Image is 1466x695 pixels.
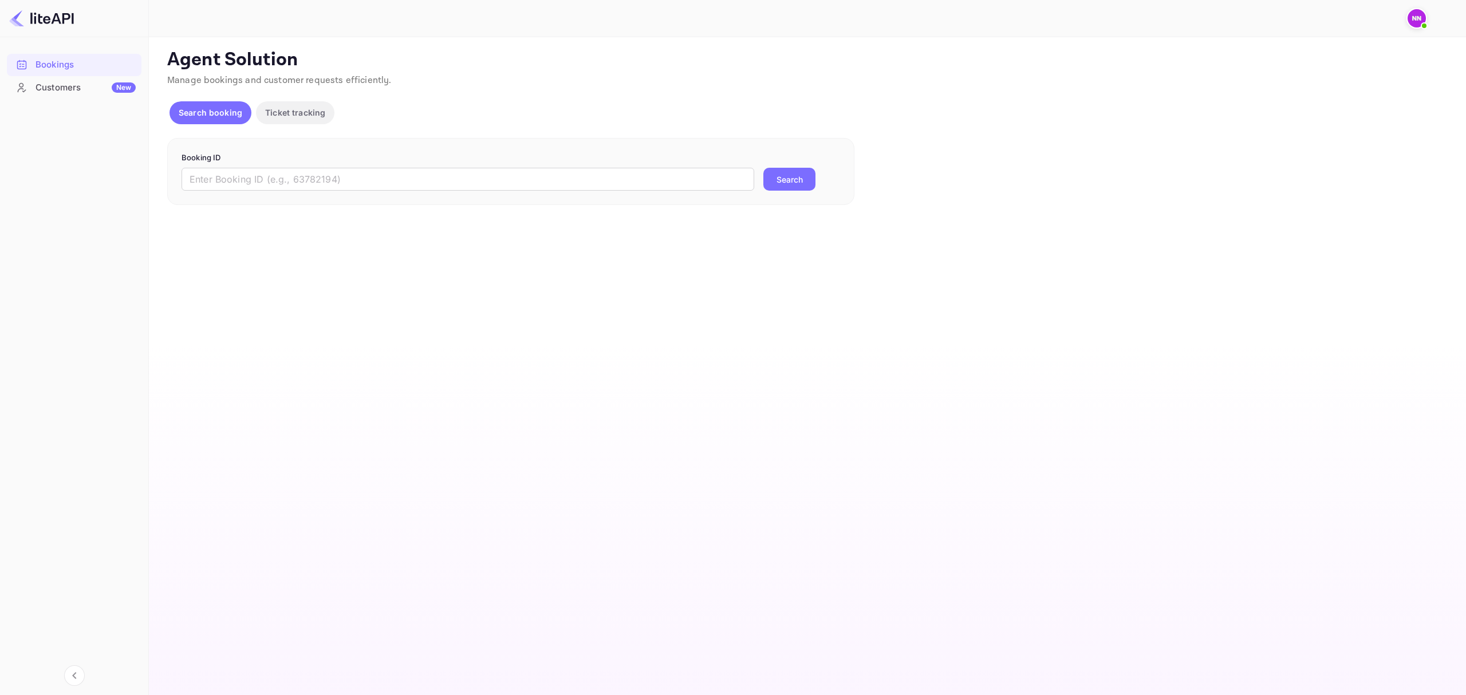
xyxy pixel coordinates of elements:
button: Collapse navigation [64,665,85,686]
div: Bookings [36,58,136,72]
p: Booking ID [182,152,840,164]
p: Ticket tracking [265,106,325,119]
a: CustomersNew [7,77,141,98]
p: Search booking [179,106,242,119]
span: Manage bookings and customer requests efficiently. [167,74,392,86]
input: Enter Booking ID (e.g., 63782194) [182,168,754,191]
a: Bookings [7,54,141,75]
div: CustomersNew [7,77,141,99]
div: New [112,82,136,93]
div: Customers [36,81,136,94]
button: Search [763,168,815,191]
div: Bookings [7,54,141,76]
img: LiteAPI logo [9,9,74,27]
img: N/A N/A [1408,9,1426,27]
p: Agent Solution [167,49,1445,72]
